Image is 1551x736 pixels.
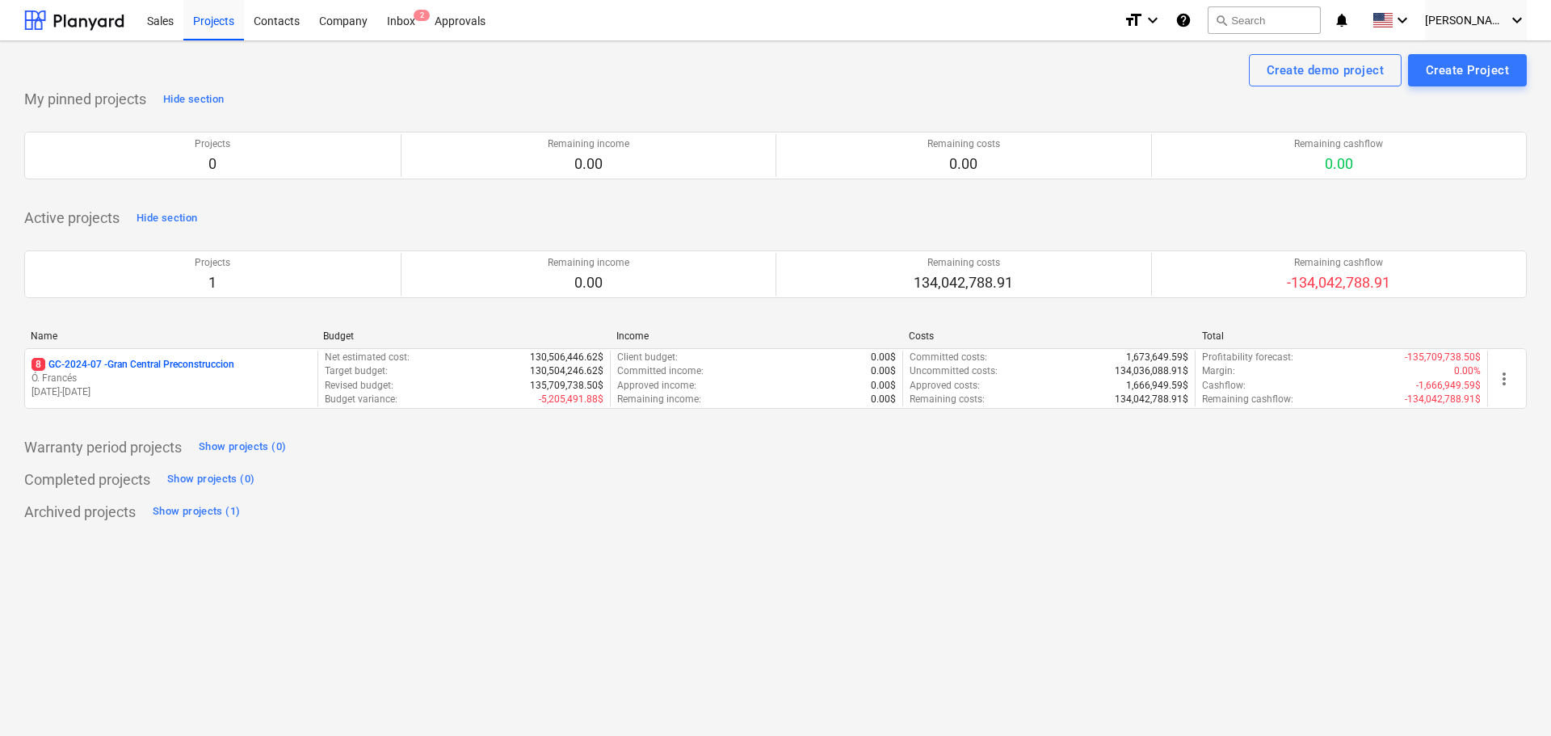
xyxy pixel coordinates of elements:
[32,372,311,385] p: Ó. Francés
[530,379,603,393] p: 135,709,738.50$
[132,205,201,231] button: Hide section
[1202,393,1293,406] p: Remaining cashflow :
[1287,273,1390,292] p: -134,042,788.91
[1494,369,1514,389] span: more_vert
[1202,351,1293,364] p: Profitability forecast :
[195,137,230,151] p: Projects
[1202,364,1235,378] p: Margin :
[617,379,696,393] p: Approved income :
[910,379,980,393] p: Approved costs :
[1215,14,1228,27] span: search
[325,379,393,393] p: Revised budget :
[1126,379,1188,393] p: 1,666,949.59$
[548,154,629,174] p: 0.00
[32,358,45,371] span: 8
[1454,364,1481,378] p: 0.00%
[32,358,311,399] div: 8GC-2024-07 -Gran Central PreconstruccionÓ. Francés[DATE]-[DATE]
[530,351,603,364] p: 130,506,446.62$
[195,256,230,270] p: Projects
[1115,364,1188,378] p: 134,036,088.91$
[1393,11,1412,30] i: keyboard_arrow_down
[548,273,629,292] p: 0.00
[871,364,896,378] p: 0.00$
[927,137,1000,151] p: Remaining costs
[1115,393,1188,406] p: 134,042,788.91$
[24,470,150,490] p: Completed projects
[137,209,197,228] div: Hide section
[323,330,603,342] div: Budget
[616,330,896,342] div: Income
[199,438,286,456] div: Show projects (0)
[927,154,1000,174] p: 0.00
[1267,60,1384,81] div: Create demo project
[910,393,985,406] p: Remaining costs :
[1334,11,1350,30] i: notifications
[195,435,290,461] button: Show projects (0)
[153,503,240,521] div: Show projects (1)
[1405,393,1481,406] p: -134,042,788.91$
[1294,137,1383,151] p: Remaining cashflow
[1425,14,1506,27] span: [PERSON_NAME]
[871,393,896,406] p: 0.00$
[167,470,254,489] div: Show projects (0)
[910,351,987,364] p: Committed costs :
[32,385,311,399] p: [DATE] - [DATE]
[1470,658,1551,736] iframe: Chat Widget
[871,379,896,393] p: 0.00$
[24,503,136,522] p: Archived projects
[617,393,701,406] p: Remaining income :
[163,467,258,493] button: Show projects (0)
[1416,379,1481,393] p: -1,666,949.59$
[414,10,430,21] span: 2
[195,273,230,292] p: 1
[539,393,603,406] p: -5,205,491.88$
[914,256,1013,270] p: Remaining costs
[31,330,310,342] div: Name
[1208,6,1321,34] button: Search
[163,90,224,109] div: Hide section
[1294,154,1383,174] p: 0.00
[1249,54,1402,86] button: Create demo project
[910,364,998,378] p: Uncommitted costs :
[195,154,230,174] p: 0
[1507,11,1527,30] i: keyboard_arrow_down
[548,137,629,151] p: Remaining income
[1405,351,1481,364] p: -135,709,738.50$
[617,364,704,378] p: Committed income :
[1287,256,1390,270] p: Remaining cashflow
[32,358,234,372] p: GC-2024-07 - Gran Central Preconstruccion
[24,438,182,457] p: Warranty period projects
[909,330,1188,342] div: Costs
[1426,60,1509,81] div: Create Project
[617,351,678,364] p: Client budget :
[24,208,120,228] p: Active projects
[548,256,629,270] p: Remaining income
[325,393,397,406] p: Budget variance :
[159,86,228,112] button: Hide section
[1124,11,1143,30] i: format_size
[1126,351,1188,364] p: 1,673,649.59$
[1202,379,1246,393] p: Cashflow :
[530,364,603,378] p: 130,504,246.62$
[325,364,388,378] p: Target budget :
[149,499,244,525] button: Show projects (1)
[325,351,410,364] p: Net estimated cost :
[914,273,1013,292] p: 134,042,788.91
[1408,54,1527,86] button: Create Project
[871,351,896,364] p: 0.00$
[1143,11,1162,30] i: keyboard_arrow_down
[1202,330,1482,342] div: Total
[1175,11,1192,30] i: Knowledge base
[24,90,146,109] p: My pinned projects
